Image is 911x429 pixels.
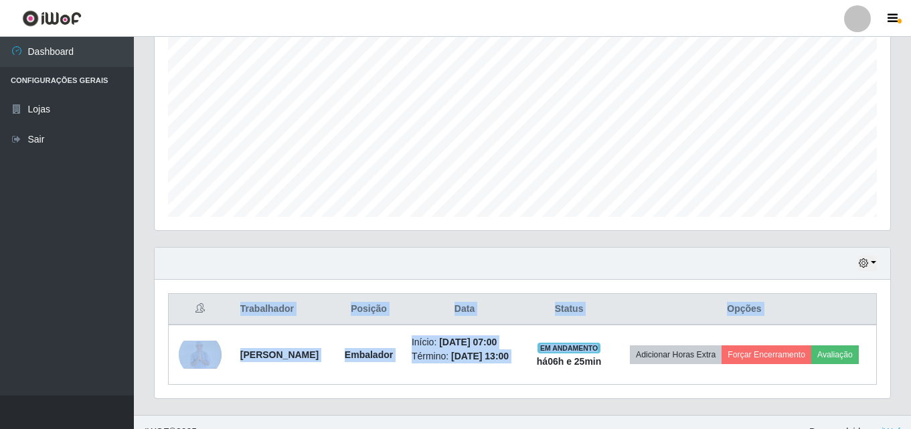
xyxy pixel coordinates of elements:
[525,294,612,325] th: Status
[412,349,517,363] li: Término:
[345,349,393,360] strong: Embalador
[334,294,404,325] th: Posição
[240,349,319,360] strong: [PERSON_NAME]
[179,341,222,369] img: 1680193572797.jpeg
[439,337,497,347] time: [DATE] 07:00
[232,294,334,325] th: Trabalhador
[22,10,82,27] img: CoreUI Logo
[537,343,601,353] span: EM ANDAMENTO
[404,294,525,325] th: Data
[811,345,859,364] button: Avaliação
[612,294,877,325] th: Opções
[722,345,811,364] button: Forçar Encerramento
[412,335,517,349] li: Início:
[451,351,509,361] time: [DATE] 13:00
[630,345,722,364] button: Adicionar Horas Extra
[537,356,602,367] strong: há 06 h e 25 min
